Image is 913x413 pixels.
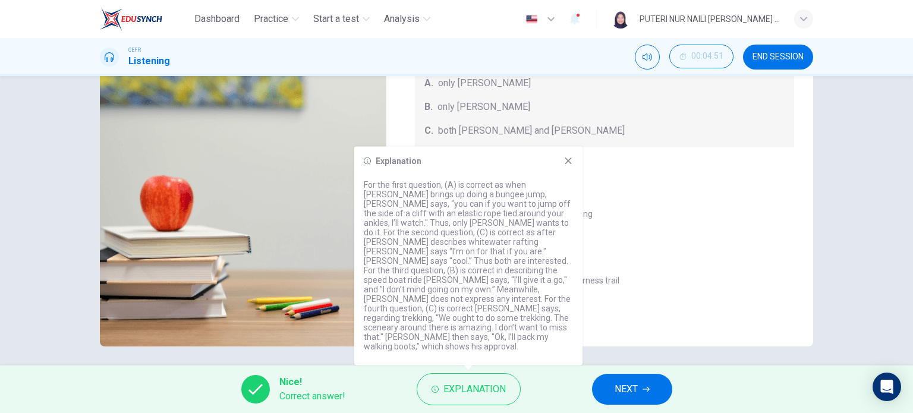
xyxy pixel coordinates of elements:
span: Analysis [384,12,420,26]
span: NEXT [615,381,638,398]
span: Correct answer! [279,389,345,403]
span: CEFR [128,46,141,54]
span: only [PERSON_NAME] [437,100,530,114]
span: A. [424,76,433,90]
span: Start a test [313,12,359,26]
span: END SESSION [753,52,804,62]
span: Dashboard [194,12,240,26]
span: both [PERSON_NAME] and [PERSON_NAME] [438,124,625,138]
img: Profile picture [611,10,630,29]
h6: Explanation [376,156,421,166]
span: Practice [254,12,288,26]
div: PUTERI NUR NAILI [PERSON_NAME] [PERSON_NAME] [640,12,780,26]
img: Holiday in Queenstown [100,57,386,346]
span: Nice! [279,375,345,389]
span: B. [424,100,433,114]
img: EduSynch logo [100,7,162,31]
p: For the first question, (A) is correct as when [PERSON_NAME] brings up doing a bungee jump, [PERS... [364,180,573,351]
span: 00:04:51 [691,52,723,61]
h1: Listening [128,54,170,68]
span: Explanation [443,381,506,398]
div: Hide [669,45,733,70]
div: Mute [635,45,660,70]
div: Open Intercom Messenger [873,373,901,401]
img: en [524,15,539,24]
span: only [PERSON_NAME] [438,76,531,90]
span: C. [424,124,433,138]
